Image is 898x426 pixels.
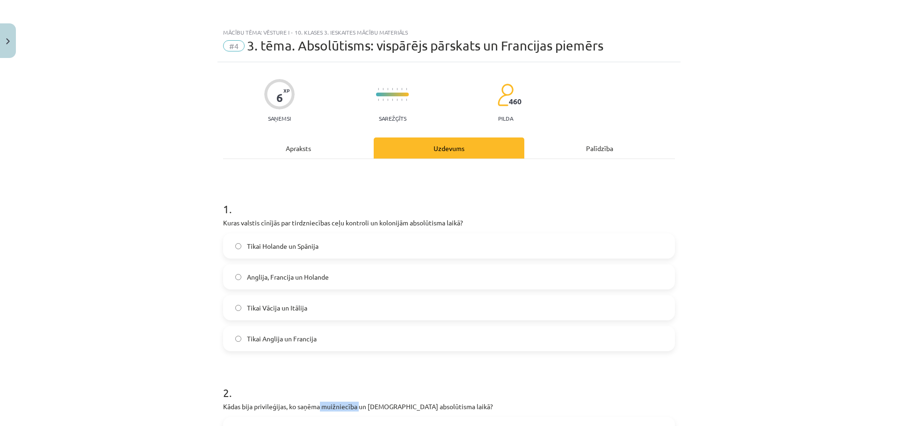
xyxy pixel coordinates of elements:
[235,305,241,311] input: Tikai Vācija un Itālija
[223,186,675,215] h1: 1 .
[6,38,10,44] img: icon-close-lesson-0947bae3869378f0d4975bcd49f059093ad1ed9edebbc8119c70593378902aed.svg
[406,99,407,101] img: icon-short-line-57e1e144782c952c97e751825c79c345078a6d821885a25fce030b3d8c18986b.svg
[397,99,398,101] img: icon-short-line-57e1e144782c952c97e751825c79c345078a6d821885a25fce030b3d8c18986b.svg
[498,115,513,122] p: pilda
[406,88,407,90] img: icon-short-line-57e1e144782c952c97e751825c79c345078a6d821885a25fce030b3d8c18986b.svg
[387,88,388,90] img: icon-short-line-57e1e144782c952c97e751825c79c345078a6d821885a25fce030b3d8c18986b.svg
[283,88,290,93] span: XP
[223,29,675,36] div: Mācību tēma: Vēsture i - 10. klases 3. ieskaites mācību materiāls
[497,83,514,107] img: students-c634bb4e5e11cddfef0936a35e636f08e4e9abd3cc4e673bd6f9a4125e45ecb1.svg
[247,38,603,53] span: ​3. tēma. Absolūtisms: vispārējs pārskats un Francijas piemērs
[509,97,521,106] span: 460
[379,115,406,122] p: Sarežģīts
[223,370,675,399] h1: 2 .
[524,137,675,159] div: Palīdzība
[383,88,384,90] img: icon-short-line-57e1e144782c952c97e751825c79c345078a6d821885a25fce030b3d8c18986b.svg
[223,40,245,51] span: #4
[383,99,384,101] img: icon-short-line-57e1e144782c952c97e751825c79c345078a6d821885a25fce030b3d8c18986b.svg
[374,137,524,159] div: Uzdevums
[235,243,241,249] input: Tikai Holande un Spānija
[247,241,319,251] span: Tikai Holande un Spānija
[223,218,675,228] p: Kuras valstis cīnījās par tirdzniecības ceļu kontroli un kolonijām absolūtisma laikā?
[387,99,388,101] img: icon-short-line-57e1e144782c952c97e751825c79c345078a6d821885a25fce030b3d8c18986b.svg
[247,334,317,344] span: Tikai Anglija un Francija
[264,115,295,122] p: Saņemsi
[223,137,374,159] div: Apraksts
[392,99,393,101] img: icon-short-line-57e1e144782c952c97e751825c79c345078a6d821885a25fce030b3d8c18986b.svg
[378,88,379,90] img: icon-short-line-57e1e144782c952c97e751825c79c345078a6d821885a25fce030b3d8c18986b.svg
[247,303,307,313] span: Tikai Vācija un Itālija
[392,88,393,90] img: icon-short-line-57e1e144782c952c97e751825c79c345078a6d821885a25fce030b3d8c18986b.svg
[401,88,402,90] img: icon-short-line-57e1e144782c952c97e751825c79c345078a6d821885a25fce030b3d8c18986b.svg
[276,91,283,104] div: 6
[247,272,329,282] span: Anglija, Francija un Holande
[401,99,402,101] img: icon-short-line-57e1e144782c952c97e751825c79c345078a6d821885a25fce030b3d8c18986b.svg
[378,99,379,101] img: icon-short-line-57e1e144782c952c97e751825c79c345078a6d821885a25fce030b3d8c18986b.svg
[235,336,241,342] input: Tikai Anglija un Francija
[223,402,675,412] p: Kādas bija privileģijas, ko saņēma muižniecība un [DEMOGRAPHIC_DATA] absolūtisma laikā?
[235,274,241,280] input: Anglija, Francija un Holande
[397,88,398,90] img: icon-short-line-57e1e144782c952c97e751825c79c345078a6d821885a25fce030b3d8c18986b.svg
